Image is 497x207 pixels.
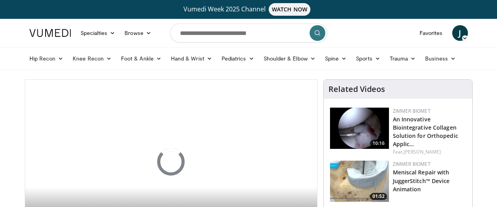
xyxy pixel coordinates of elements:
h4: Related Videos [328,84,385,94]
a: Trauma [385,51,421,66]
a: Zimmer Biomet [393,161,431,167]
a: Hand & Wrist [166,51,217,66]
a: 01:52 [330,161,389,202]
img: 546e2266-0b1f-4fec-9770-c2a7f60a5496.150x105_q85_crop-smart_upscale.jpg [330,108,389,149]
a: 10:16 [330,108,389,149]
input: Search topics, interventions [170,24,327,42]
span: 01:52 [370,193,387,200]
a: Pediatrics [217,51,259,66]
a: J [452,25,468,41]
a: Spine [320,51,351,66]
a: Vumedi Week 2025 ChannelWATCH NOW [31,3,467,16]
a: Business [420,51,460,66]
a: Favorites [415,25,447,41]
a: Knee Recon [68,51,116,66]
img: VuMedi Logo [29,29,71,37]
span: WATCH NOW [269,3,310,16]
img: 50c219b3-c08f-4b6c-9bf8-c5ca6333d247.150x105_q85_crop-smart_upscale.jpg [330,161,389,202]
a: Meniscal Repair with JuggerStitch™ Device Animation [393,169,450,192]
a: Shoulder & Elbow [259,51,320,66]
a: Browse [120,25,156,41]
a: Foot & Ankle [116,51,166,66]
a: Specialties [76,25,120,41]
a: An Innovative Biointegrative Collagen Solution for Orthopedic Applic… [393,115,458,148]
a: Sports [351,51,385,66]
div: Feat. [393,148,466,156]
a: [PERSON_NAME] [403,148,441,155]
span: 10:16 [370,140,387,147]
a: Hip Recon [25,51,68,66]
a: Zimmer Biomet [393,108,431,114]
